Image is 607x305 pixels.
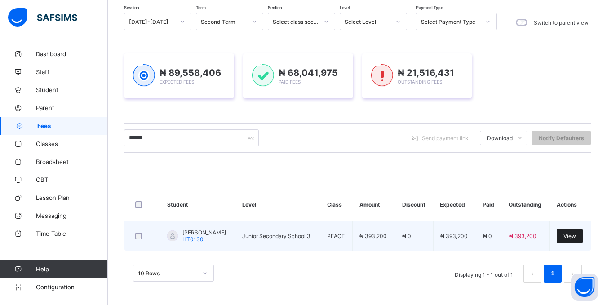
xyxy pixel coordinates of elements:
[36,86,108,93] span: Student
[36,140,108,147] span: Classes
[36,194,108,201] span: Lesson Plan
[402,233,411,239] span: ₦ 0
[563,233,576,239] span: View
[502,188,549,221] th: Outstanding
[160,79,194,84] span: Expected Fees
[36,104,108,111] span: Parent
[36,212,108,219] span: Messaging
[279,67,338,78] span: ₦ 68,041,975
[235,188,320,221] th: Level
[539,135,584,141] span: Notify Defaulters
[483,233,492,239] span: ₦ 0
[564,265,582,283] li: 下一页
[320,188,353,221] th: Class
[523,265,541,283] button: prev page
[138,270,197,277] div: 10 Rows
[279,79,301,84] span: Paid Fees
[129,18,175,25] div: [DATE]-[DATE]
[36,68,108,75] span: Staff
[371,64,393,87] img: outstanding-1.146d663e52f09953f639664a84e30106.svg
[201,18,247,25] div: Second Term
[268,5,282,10] span: Section
[340,5,350,10] span: Level
[448,265,520,283] li: Displaying 1 - 1 out of 1
[487,135,513,141] span: Download
[416,5,443,10] span: Payment Type
[160,67,221,78] span: ₦ 89,558,406
[509,233,536,239] span: ₦ 393,200
[196,5,206,10] span: Term
[8,8,77,27] img: safsims
[36,158,108,165] span: Broadsheet
[36,283,107,291] span: Configuration
[36,50,108,57] span: Dashboard
[242,233,310,239] span: Junior Secondary School 3
[564,265,582,283] button: next page
[476,188,502,221] th: Paid
[421,18,480,25] div: Select Payment Type
[36,176,108,183] span: CBT
[36,230,108,237] span: Time Table
[353,188,395,221] th: Amount
[395,188,434,221] th: Discount
[345,18,390,25] div: Select Level
[534,19,589,26] label: Switch to parent view
[571,274,598,301] button: Open asap
[422,135,469,141] span: Send payment link
[182,236,204,243] span: HT0130
[548,268,557,279] a: 1
[273,18,319,25] div: Select class section
[523,265,541,283] li: 上一页
[550,188,591,221] th: Actions
[252,64,274,87] img: paid-1.3eb1404cbcb1d3b736510a26bbfa3ccb.svg
[398,79,442,84] span: Outstanding Fees
[398,67,454,78] span: ₦ 21,516,431
[440,233,468,239] span: ₦ 393,200
[327,233,345,239] span: PEACE
[36,265,107,273] span: Help
[433,188,476,221] th: Expected
[133,64,155,87] img: expected-1.03dd87d44185fb6c27cc9b2570c10499.svg
[160,188,235,221] th: Student
[124,5,139,10] span: Session
[544,265,562,283] li: 1
[182,229,226,236] span: [PERSON_NAME]
[359,233,387,239] span: ₦ 393,200
[37,122,108,129] span: Fees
